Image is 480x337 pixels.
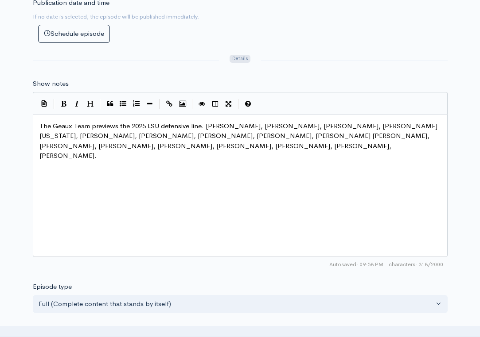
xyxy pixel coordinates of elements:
[329,260,383,268] span: Autosaved: 09:58 PM
[57,97,70,111] button: Bold
[33,295,448,313] button: Full (Complete content that stands by itself)
[195,97,209,111] button: Toggle Preview
[103,97,117,111] button: Quote
[33,282,72,292] label: Episode type
[38,25,110,43] button: Schedule episode
[163,97,176,111] button: Create Link
[39,122,437,160] span: The Geaux Team previews the 2025 LSU defensive line. [PERSON_NAME], [PERSON_NAME], [PERSON_NAME],...
[33,13,199,20] small: If no date is selected, the episode will be published immediately.
[389,260,443,268] span: 318/2000
[70,97,84,111] button: Italic
[242,97,255,111] button: Markdown Guide
[39,299,434,309] div: Full (Complete content that stands by itself)
[230,55,250,63] span: Details
[192,99,193,109] i: |
[176,97,189,111] button: Insert Image
[222,97,235,111] button: Toggle Fullscreen
[143,97,156,111] button: Insert Horizontal Line
[33,79,69,89] label: Show notes
[38,96,51,110] button: Insert Show Notes Template
[84,97,97,111] button: Heading
[209,97,222,111] button: Toggle Side by Side
[117,97,130,111] button: Generic List
[159,99,160,109] i: |
[130,97,143,111] button: Numbered List
[238,99,239,109] i: |
[100,99,101,109] i: |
